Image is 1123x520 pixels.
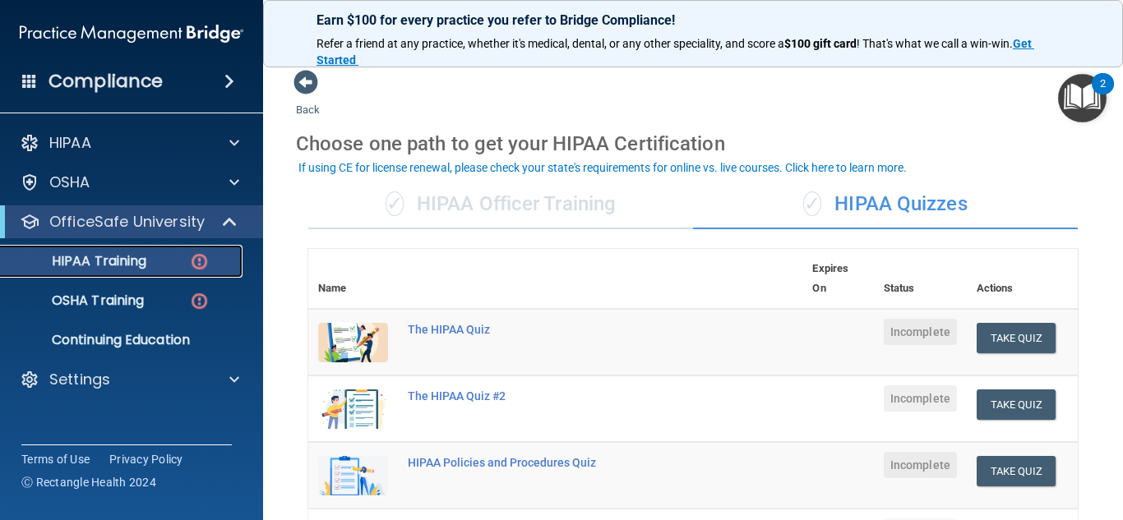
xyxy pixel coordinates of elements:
a: Terms of Use [21,451,90,467]
h4: Compliance [49,70,163,93]
div: The HIPAA Quiz [408,323,720,336]
button: Take Quiz [977,389,1056,420]
img: danger-circle.6113f641.png [189,291,210,311]
a: Privacy Policy [109,451,183,467]
a: OSHA [20,173,239,192]
div: HIPAA Quizzes [693,180,1078,229]
p: HIPAA [49,133,91,153]
span: Ⓒ Rectangle Health 2024 [21,474,156,490]
div: 2 [1100,84,1106,105]
span: Incomplete [884,385,957,412]
span: ! That's what we call a win-win. [857,37,1013,50]
div: HIPAA Policies and Procedures Quiz [408,456,720,469]
th: Status [874,249,967,309]
th: Actions [967,249,1078,309]
th: Name [308,249,398,309]
p: Earn $100 for every practice you refer to Bridge Compliance! [317,12,1070,28]
a: Settings [20,370,239,389]
a: HIPAA [20,133,239,153]
a: Get Started [317,37,1034,67]
span: Refer a friend at any practice, whether it's medical, dental, or any other speciality, and score a [317,37,784,50]
img: danger-circle.6113f641.png [189,251,210,272]
button: Open Resource Center, 2 new notifications [1058,74,1107,122]
button: Take Quiz [977,323,1056,353]
div: HIPAA Officer Training [308,180,693,229]
a: Back [296,84,320,116]
strong: $100 gift card [784,37,857,50]
p: Continuing Education [11,332,235,348]
p: Settings [49,370,110,389]
span: Incomplete [884,319,957,345]
a: OfficeSafe University [20,212,238,232]
button: If using CE for license renewal, please check your state's requirements for online vs. live cours... [296,159,909,176]
th: Expires On [802,249,873,309]
button: Take Quiz [977,456,1056,486]
p: OSHA [49,173,90,192]
div: The HIPAA Quiz #2 [408,389,720,403]
p: OSHA Training [11,292,144,309]
div: If using CE for license renewal, please check your state's requirements for online vs. live cours... [298,162,907,173]
span: ✓ [386,191,404,216]
p: OfficeSafe University [49,212,205,232]
span: Incomplete [884,452,957,478]
p: HIPAA Training [11,253,146,269]
div: Choose one path to get your HIPAA Certification [296,120,1090,168]
span: ✓ [803,191,821,216]
img: PMB logo [20,17,243,50]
